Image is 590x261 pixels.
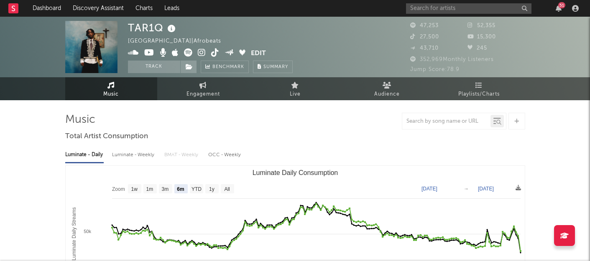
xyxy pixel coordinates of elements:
span: Summary [263,65,288,69]
text: → [464,186,469,192]
div: [GEOGRAPHIC_DATA] | Afrobeats [128,36,231,46]
text: [DATE] [421,186,437,192]
span: 245 [467,46,487,51]
button: Summary [253,61,293,73]
a: Benchmark [201,61,249,73]
text: YTD [191,186,201,192]
text: 1y [209,186,215,192]
a: Engagement [157,77,249,100]
div: Luminate - Weekly [112,148,156,162]
span: 47,253 [410,23,439,28]
text: 6m [177,186,184,192]
input: Search by song name or URL [402,118,490,125]
span: Live [290,89,301,99]
span: Playlists/Charts [458,89,500,99]
text: 1m [146,186,153,192]
text: 3m [161,186,169,192]
text: All [224,186,230,192]
div: 51 [558,2,565,8]
span: Audience [374,89,400,99]
text: 50k [84,229,91,234]
button: 51 [556,5,562,12]
text: Zoom [112,186,125,192]
a: Music [65,77,157,100]
span: Benchmark [212,62,244,72]
a: Live [249,77,341,100]
input: Search for artists [406,3,531,14]
button: Track [128,61,180,73]
div: Luminate - Daily [65,148,104,162]
span: 352,969 Monthly Listeners [410,57,494,62]
text: 1w [131,186,138,192]
span: Engagement [186,89,220,99]
span: 27,500 [410,34,439,40]
a: Audience [341,77,433,100]
span: 43,710 [410,46,439,51]
text: Luminate Daily Streams [71,207,77,260]
span: 15,300 [467,34,496,40]
text: Luminate Daily Consumption [252,169,338,176]
a: Playlists/Charts [433,77,525,100]
button: Edit [251,48,266,59]
text: [DATE] [478,186,494,192]
span: Total Artist Consumption [65,132,148,142]
span: Jump Score: 78.9 [410,67,460,72]
div: TAR1Q [128,21,178,35]
span: Music [103,89,119,99]
div: OCC - Weekly [208,148,242,162]
span: 52,355 [467,23,495,28]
